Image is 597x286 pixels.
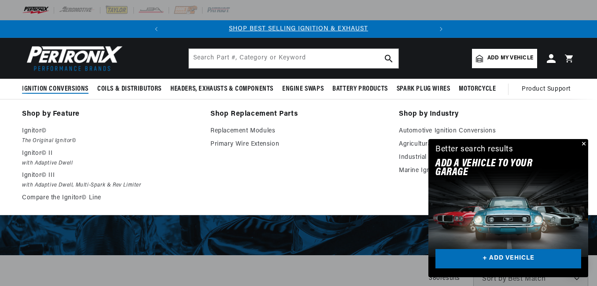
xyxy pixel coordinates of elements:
[22,170,198,190] a: Ignitor© III with Adaptive Dwell, Multi-Spark & Rev Limiter
[399,126,575,136] a: Automotive Ignition Conversions
[147,20,165,38] button: Translation missing: en.sections.announcements.previous_announcement
[166,79,278,99] summary: Headers, Exhausts & Components
[165,24,432,34] div: Announcement
[435,249,581,269] a: + ADD VEHICLE
[170,84,273,94] span: Headers, Exhausts & Components
[459,84,496,94] span: Motorcycle
[454,79,500,99] summary: Motorcycle
[487,54,533,62] span: Add my vehicle
[22,43,123,73] img: Pertronix
[22,148,198,159] p: Ignitor© II
[22,159,198,168] em: with Adaptive Dwell
[165,24,432,34] div: 1 of 2
[282,84,324,94] span: Engine Swaps
[22,193,198,203] a: Compare the Ignitor© Line
[22,148,198,168] a: Ignitor© II with Adaptive Dwell
[22,126,198,136] p: Ignitor©
[22,126,198,146] a: Ignitor© The Original Ignitor©
[522,79,575,100] summary: Product Support
[435,143,513,156] div: Better search results
[22,170,198,181] p: Ignitor© III
[392,79,455,99] summary: Spark Plug Wires
[429,275,460,282] span: 380 results
[399,165,575,176] a: Marine Ignition Conversions
[397,84,450,94] span: Spark Plug Wires
[399,139,575,150] a: Agricultural Ignition Conversions
[332,84,388,94] span: Battery Products
[189,49,398,68] input: Search Part #, Category or Keyword
[93,79,166,99] summary: Coils & Distributors
[379,49,398,68] button: search button
[328,79,392,99] summary: Battery Products
[229,26,368,32] a: SHOP BEST SELLING IGNITION & EXHAUST
[22,79,93,99] summary: Ignition Conversions
[22,108,198,121] a: Shop by Feature
[472,49,537,68] a: Add my vehicle
[22,136,198,146] em: The Original Ignitor©
[210,139,387,150] a: Primary Wire Extension
[210,108,387,121] a: Shop Replacement Parts
[278,79,328,99] summary: Engine Swaps
[482,275,506,282] span: Sort by
[22,181,198,190] em: with Adaptive Dwell, Multi-Spark & Rev Limiter
[435,159,559,177] h2: Add A VEHICLE to your garage
[578,139,588,150] button: Close
[210,126,387,136] a: Replacement Modules
[399,108,575,121] a: Shop by Industry
[22,84,88,94] span: Ignition Conversions
[97,84,162,94] span: Coils & Distributors
[432,20,450,38] button: Translation missing: en.sections.announcements.next_announcement
[522,84,571,94] span: Product Support
[399,152,575,163] a: Industrial Ignition Conversions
